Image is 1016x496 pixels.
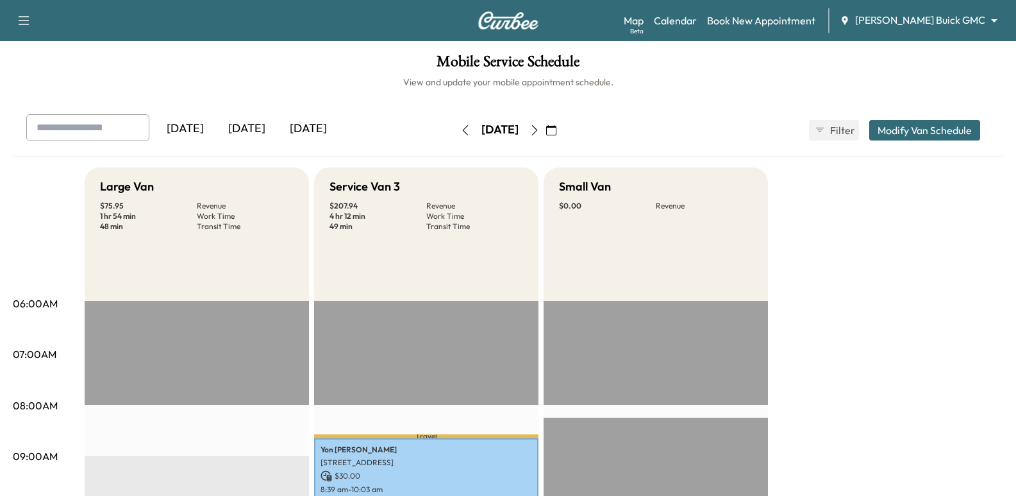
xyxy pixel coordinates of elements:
p: 49 min [329,221,426,232]
p: Revenue [197,201,294,211]
h6: View and update your mobile appointment schedule. [13,76,1003,89]
span: [PERSON_NAME] Buick GMC [855,13,985,28]
p: 06:00AM [13,296,58,311]
p: 08:00AM [13,398,58,413]
h1: Mobile Service Schedule [13,54,1003,76]
div: [DATE] [154,114,216,144]
a: Book New Appointment [707,13,815,28]
p: Revenue [656,201,753,211]
button: Modify Van Schedule [869,120,980,141]
span: Filter [830,123,853,138]
p: Transit Time [426,221,523,232]
p: Yon [PERSON_NAME] [321,445,532,455]
p: $ 0.00 [559,201,656,211]
p: Work Time [197,211,294,221]
p: Travel [314,434,538,438]
p: 1 hr 54 min [100,211,197,221]
p: $ 30.00 [321,470,532,482]
p: Revenue [426,201,523,211]
a: MapBeta [624,13,644,28]
img: Curbee Logo [478,12,539,30]
a: Calendar [654,13,697,28]
p: Transit Time [197,221,294,232]
div: [DATE] [278,114,339,144]
p: $ 207.94 [329,201,426,211]
div: [DATE] [216,114,278,144]
p: 8:39 am - 10:03 am [321,484,532,495]
p: 4 hr 12 min [329,211,426,221]
div: [DATE] [481,122,519,138]
h5: Service Van 3 [329,178,400,196]
p: Work Time [426,211,523,221]
p: 07:00AM [13,346,56,362]
button: Filter [809,120,859,141]
h5: Large Van [100,178,154,196]
div: Beta [630,26,644,36]
p: [STREET_ADDRESS] [321,458,532,468]
p: $ 75.95 [100,201,197,211]
p: 48 min [100,221,197,232]
p: 09:00AM [13,449,58,464]
h5: Small Van [559,178,611,196]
